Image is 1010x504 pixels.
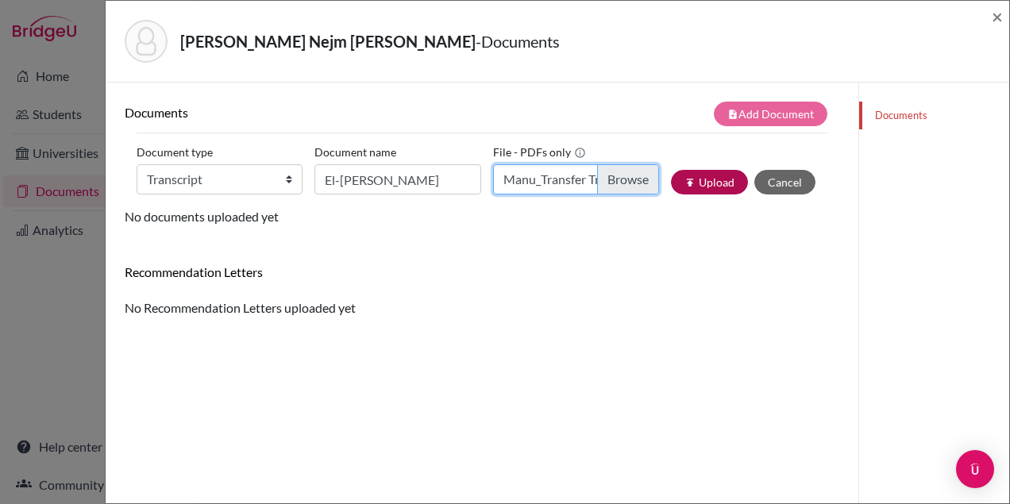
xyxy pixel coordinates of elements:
[125,105,482,120] h6: Documents
[992,7,1003,26] button: Close
[137,140,213,164] label: Document type
[180,32,476,51] strong: [PERSON_NAME] Nejm [PERSON_NAME]
[859,102,1009,129] a: Documents
[727,109,738,120] i: note_add
[671,170,748,194] button: publishUpload
[956,450,994,488] div: Open Intercom Messenger
[314,140,396,164] label: Document name
[714,102,827,126] button: note_addAdd Document
[992,5,1003,28] span: ×
[125,102,839,226] div: No documents uploaded yet
[125,264,839,279] h6: Recommendation Letters
[493,140,586,164] label: File - PDFs only
[684,177,696,188] i: publish
[754,170,815,194] button: Cancel
[125,264,839,317] div: No Recommendation Letters uploaded yet
[476,32,560,51] span: - Documents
